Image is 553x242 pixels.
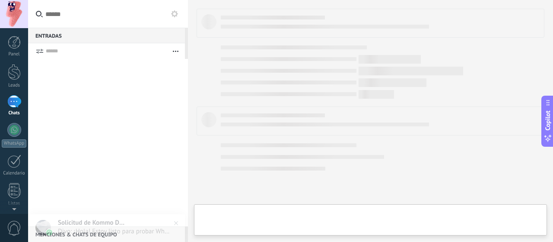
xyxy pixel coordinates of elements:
span: Copilot [543,110,552,130]
div: WhatsApp [2,139,26,148]
div: Leads [2,83,27,88]
a: Solicitud de Kommo DemoDivo: ¡Hola! Estoy listo para probar WhatsApp en Kommo. Mi código de verif... [28,214,185,242]
div: Entradas [28,28,185,43]
div: Panel [2,52,27,57]
div: Chats [2,110,27,116]
span: Divo: ¡Hola! Estoy listo para probar WhatsApp en Kommo. Mi código de verificación es 99QTWb [58,227,172,236]
button: Más [166,43,185,59]
span: Solicitud de Kommo Demo [58,219,127,227]
img: waba.svg [46,229,52,236]
img: close_notification.svg [170,217,182,229]
div: Calendario [2,171,27,176]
